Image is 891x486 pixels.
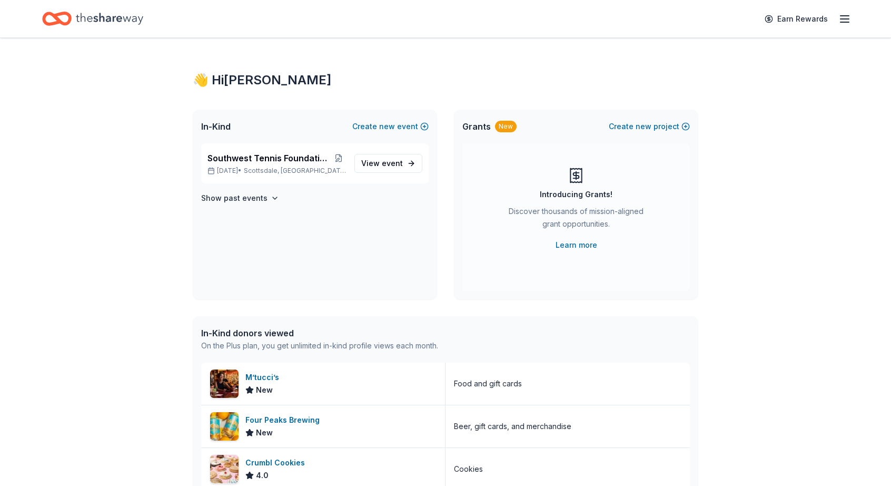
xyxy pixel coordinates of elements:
[245,456,309,469] div: Crumbl Cookies
[382,159,403,168] span: event
[201,327,438,339] div: In-Kind donors viewed
[454,420,571,433] div: Beer, gift cards, and merchandise
[245,371,283,384] div: M’tucci’s
[201,192,268,205] h4: Show past events
[201,120,231,133] span: In-Kind
[210,370,239,398] img: Image for M’tucci’s
[504,205,648,235] div: Discover thousands of mission-aligned grant opportunities.
[210,412,239,441] img: Image for Four Peaks Brewing
[495,121,517,132] div: New
[245,414,324,426] div: Four Peaks Brewing
[352,120,429,133] button: Createnewevent
[758,9,834,28] a: Earn Rewards
[556,239,597,251] a: Learn more
[256,469,269,482] span: 4.0
[201,192,279,205] button: Show past events
[454,463,483,475] div: Cookies
[256,384,273,396] span: New
[210,455,239,483] img: Image for Crumbl Cookies
[354,154,422,173] a: View event
[244,167,346,175] span: Scottsdale, [GEOGRAPHIC_DATA]
[256,426,273,439] span: New
[207,167,346,175] p: [DATE] •
[42,6,143,31] a: Home
[454,377,522,390] div: Food and gift cards
[462,120,491,133] span: Grants
[609,120,690,133] button: Createnewproject
[636,120,651,133] span: new
[540,188,612,201] div: Introducing Grants!
[193,72,698,89] div: 👋 Hi [PERSON_NAME]
[207,152,332,164] span: Southwest Tennis Foundation Silent Auction
[361,157,403,170] span: View
[201,339,438,352] div: On the Plus plan, you get unlimited in-kind profile views each month.
[379,120,395,133] span: new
